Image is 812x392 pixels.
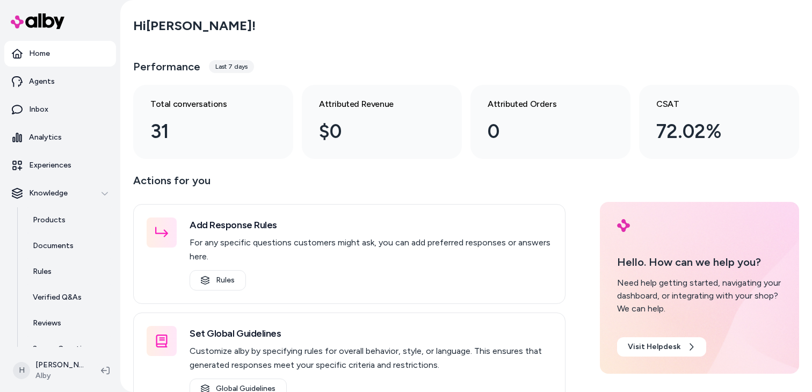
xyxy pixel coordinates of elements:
p: Hello. How can we help you? [617,254,782,270]
a: Agents [4,69,116,95]
div: 0 [488,117,596,146]
p: Experiences [29,160,71,171]
button: Knowledge [4,180,116,206]
a: Rules [190,270,246,291]
p: Agents [29,76,55,87]
div: 72.02% [656,117,765,146]
h3: CSAT [656,98,765,111]
h2: Hi [PERSON_NAME] ! [133,18,256,34]
p: Products [33,215,66,226]
p: For any specific questions customers might ask, you can add preferred responses or answers here. [190,236,552,264]
h3: Total conversations [150,98,259,111]
p: Rules [33,266,52,277]
a: Attributed Orders 0 [470,85,630,159]
p: Reviews [33,318,61,329]
a: Survey Questions [22,336,116,362]
a: Products [22,207,116,233]
span: Alby [35,371,84,381]
p: Home [29,48,50,59]
button: H[PERSON_NAME]Alby [6,353,92,388]
p: Verified Q&As [33,292,82,303]
h3: Attributed Revenue [319,98,427,111]
a: CSAT 72.02% [639,85,799,159]
a: Experiences [4,153,116,178]
a: Inbox [4,97,116,122]
a: Rules [22,259,116,285]
a: Attributed Revenue $0 [302,85,462,159]
a: Home [4,41,116,67]
span: H [13,362,30,379]
a: Total conversations 31 [133,85,293,159]
p: Survey Questions [33,344,95,354]
p: [PERSON_NAME] [35,360,84,371]
div: Last 7 days [209,60,254,73]
p: Inbox [29,104,48,115]
a: Visit Helpdesk [617,337,706,357]
div: 31 [150,117,259,146]
p: Knowledge [29,188,68,199]
a: Verified Q&As [22,285,116,310]
h3: Set Global Guidelines [190,326,552,341]
a: Documents [22,233,116,259]
p: Customize alby by specifying rules for overall behavior, style, or language. This ensures that ge... [190,344,552,372]
h3: Add Response Rules [190,217,552,233]
div: $0 [319,117,427,146]
img: alby Logo [617,219,630,232]
p: Actions for you [133,172,565,198]
h3: Performance [133,59,200,74]
a: Reviews [22,310,116,336]
img: alby Logo [11,13,64,29]
p: Documents [33,241,74,251]
a: Analytics [4,125,116,150]
div: Need help getting started, navigating your dashboard, or integrating with your shop? We can help. [617,277,782,315]
p: Analytics [29,132,62,143]
h3: Attributed Orders [488,98,596,111]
